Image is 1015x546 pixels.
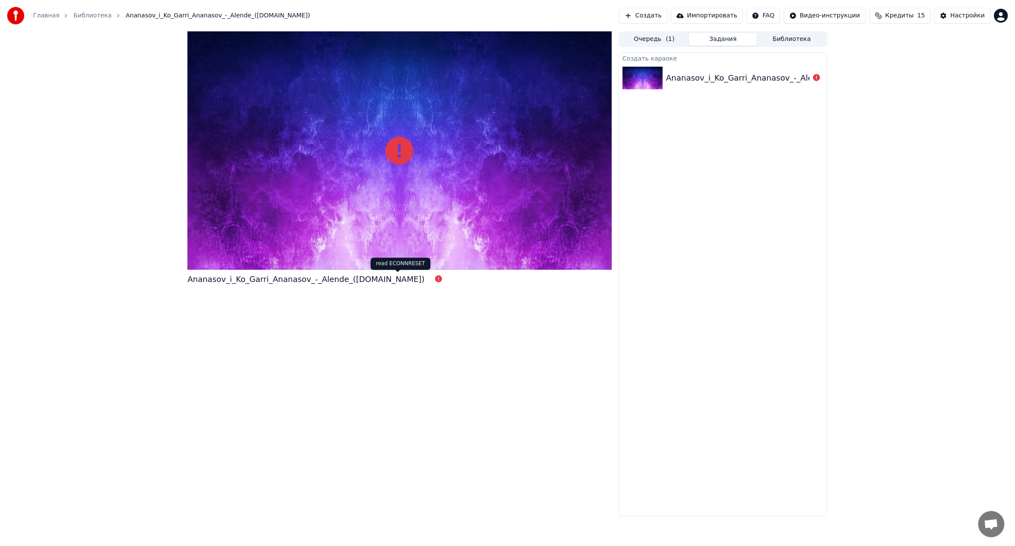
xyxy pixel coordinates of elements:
button: FAQ [746,8,780,24]
button: Задания [689,33,758,46]
a: Главная [33,11,59,20]
a: Библиотека [73,11,112,20]
div: read ECONNRESET [371,258,430,270]
button: Создать [619,8,667,24]
button: Настройки [934,8,991,24]
button: Очередь [620,33,689,46]
div: Ananasov_i_Ko_Garri_Ananasov_-_Alende_([DOMAIN_NAME]) [187,273,425,285]
button: Библиотека [757,33,826,46]
div: Открытый чат [978,511,1005,537]
button: Импортировать [671,8,743,24]
img: youka [7,7,24,24]
span: ( 1 ) [666,35,674,44]
span: Ananasov_i_Ko_Garri_Ananasov_-_Alende_([DOMAIN_NAME]) [126,11,310,20]
span: 15 [917,11,925,20]
button: Видео-инструкции [784,8,866,24]
span: Кредиты [886,11,914,20]
div: Создать караоке [619,53,827,63]
div: Настройки [950,11,985,20]
button: Кредиты15 [869,8,931,24]
div: Ananasov_i_Ko_Garri_Ananasov_-_Alende_([DOMAIN_NAME]) [666,72,903,84]
nav: breadcrumb [33,11,310,20]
